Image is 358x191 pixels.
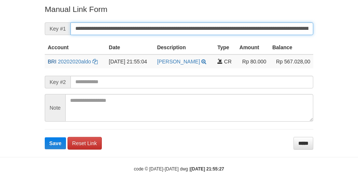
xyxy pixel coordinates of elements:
[154,41,214,54] th: Description
[72,140,97,146] span: Reset Link
[45,22,70,35] span: Key #1
[106,41,154,54] th: Date
[224,59,232,65] span: CR
[67,137,102,150] a: Reset Link
[45,137,66,149] button: Save
[45,76,70,88] span: Key #2
[157,59,200,65] a: [PERSON_NAME]
[106,54,154,68] td: [DATE] 21:55:04
[269,54,313,68] td: Rp 567.028,00
[92,59,98,65] a: Copy 20202020aldo to clipboard
[191,166,224,172] strong: [DATE] 21:55:27
[269,41,313,54] th: Balance
[48,59,56,65] span: BRI
[49,140,62,146] span: Save
[214,41,236,54] th: Type
[236,41,269,54] th: Amount
[45,4,313,15] p: Manual Link Form
[236,54,269,68] td: Rp 80.000
[45,94,65,122] span: Note
[134,166,224,172] small: code © [DATE]-[DATE] dwg |
[45,41,106,54] th: Account
[58,59,91,65] a: 20202020aldo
